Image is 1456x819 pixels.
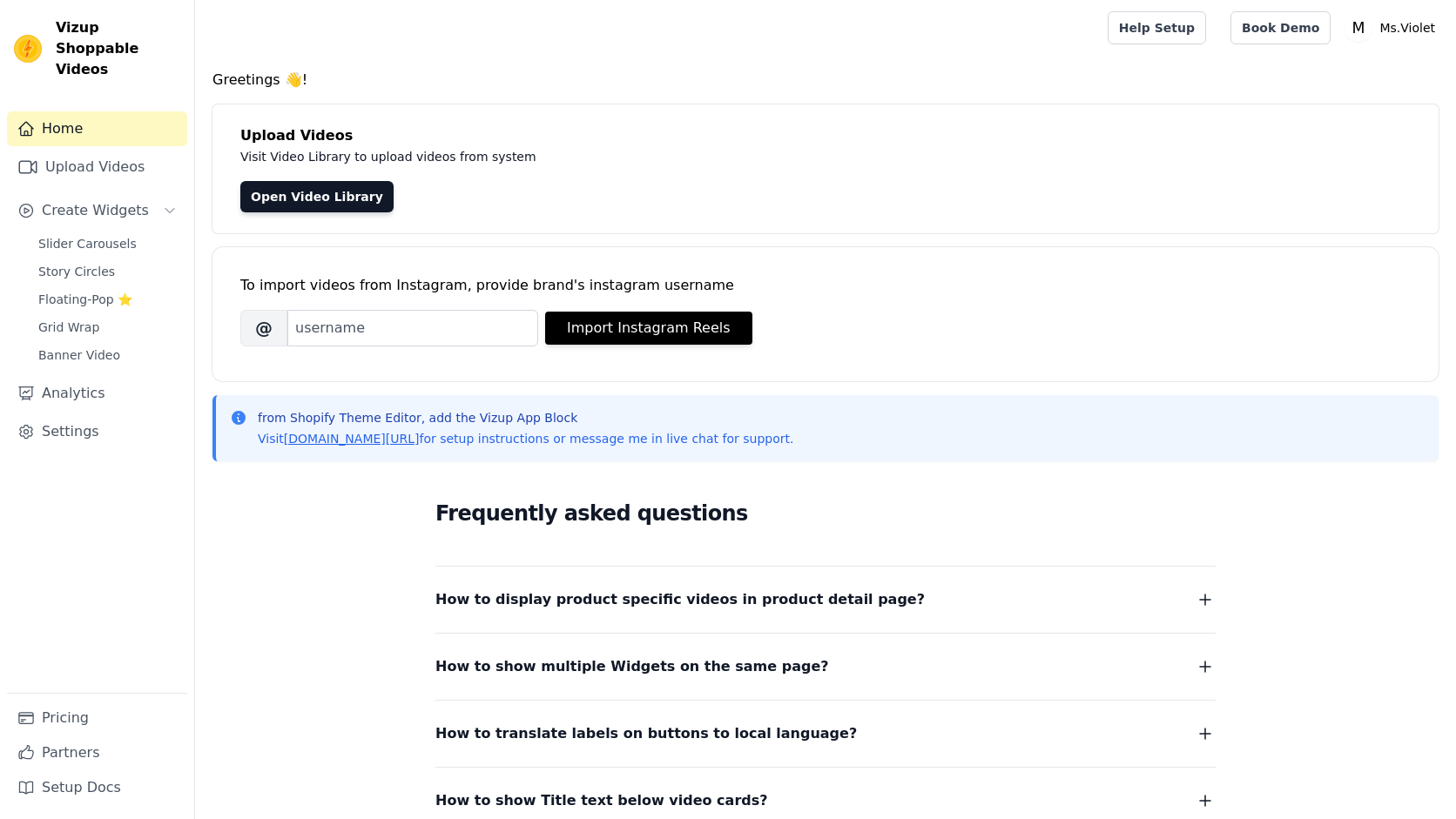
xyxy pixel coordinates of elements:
span: Banner Video [38,346,120,364]
p: Ms.Violet [1372,12,1442,44]
button: How to display product specific videos in product detail page? [435,587,1216,612]
span: Floating-Pop ⭐ [38,291,132,308]
p: Visit Video Library to upload videos from system [240,146,1021,167]
text: M [1352,19,1365,37]
a: Banner Video [28,343,187,367]
span: How to show multiple Widgets on the same page? [435,655,829,679]
span: How to display product specific videos in product detail page? [435,587,925,612]
h4: Upload Videos [240,125,1411,146]
a: Floating-Pop ⭐ [28,287,187,312]
h2: Frequently asked questions [435,496,1216,531]
a: Grid Wrap [28,315,187,339]
span: Grid Wrap [38,319,99,336]
a: Help Setup [1108,11,1206,44]
p: from Shopify Theme Editor, add the Vizup App Block [258,409,793,426]
a: Slider Carousels [28,232,187,256]
a: Open Video Library [240,181,394,212]
a: Book Demo [1230,11,1331,44]
span: Vizup Shoppable Videos [56,17,180,80]
h4: Greetings 👋! [212,70,1439,91]
span: Story Circles [38,263,115,280]
a: Home [7,111,187,146]
a: Settings [7,414,187,449]
span: Create Widgets [42,200,149,221]
button: How to translate labels on buttons to local language? [435,722,1216,746]
p: Visit for setup instructions or message me in live chat for support. [258,430,793,447]
a: [DOMAIN_NAME][URL] [284,432,420,446]
a: Upload Videos [7,150,187,185]
button: How to show multiple Widgets on the same page? [435,655,1216,679]
a: Story Circles [28,259,187,284]
span: How to show Title text below video cards? [435,789,768,813]
button: M Ms.Violet [1345,12,1442,44]
div: To import videos from Instagram, provide brand's instagram username [240,275,1411,296]
button: Import Instagram Reels [545,312,752,345]
span: @ [240,310,287,346]
input: username [287,310,538,346]
a: Setup Docs [7,770,187,805]
span: How to translate labels on buttons to local language? [435,722,857,746]
button: How to show Title text below video cards? [435,789,1216,813]
button: Create Widgets [7,193,187,228]
img: Vizup [14,35,42,63]
a: Pricing [7,701,187,735]
a: Partners [7,735,187,770]
span: Slider Carousels [38,235,137,252]
a: Analytics [7,376,187,411]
